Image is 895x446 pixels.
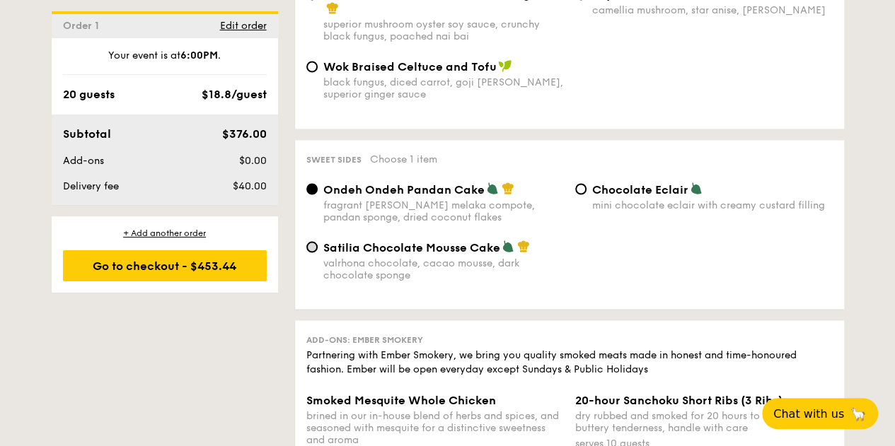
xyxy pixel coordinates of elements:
div: fragrant [PERSON_NAME] melaka compote, pandan sponge, dried coconut flakes [323,199,564,223]
span: Ondeh Ondeh Pandan Cake [323,182,485,196]
span: Wok Braised Celtuce and Tofu [323,60,497,74]
img: icon-vegetarian.fe4039eb.svg [486,182,499,194]
input: Satilia Chocolate Mousse Cakevalrhona chocolate, cacao mousse, dark chocolate sponge [306,241,318,252]
div: + Add another order [63,228,267,239]
img: icon-vegetarian.fe4039eb.svg [502,240,514,252]
img: icon-chef-hat.a58ddaea.svg [326,1,339,14]
input: Wok Braised Celtuce and Tofublack fungus, diced carrot, goji [PERSON_NAME], superior ginger sauce [306,61,318,72]
span: Smoked Mesquite Whole Chicken [306,393,496,406]
span: Chocolate Eclair [592,182,688,196]
span: Sweet sides [306,154,362,164]
div: camellia mushroom, star anise, [PERSON_NAME] [592,4,833,16]
span: $376.00 [221,127,266,141]
span: Satilia Chocolate Mousse Cake [323,240,500,254]
strong: 6:00PM [180,49,218,61]
img: icon-vegan.f8ff3823.svg [498,59,512,72]
div: dry rubbed and smoked for 20 hours to achieve a buttery tenderness, handle with care [575,409,833,433]
div: brined in our in-house blend of herbs and spices, and seasoned with mesquite for a distinctive sw... [306,409,564,445]
span: Add-ons [63,155,104,167]
span: Delivery fee [63,180,119,192]
div: valrhona chocolate, cacao mousse, dark chocolate sponge [323,257,564,281]
img: icon-chef-hat.a58ddaea.svg [517,240,530,252]
span: Edit order [220,20,267,32]
span: $40.00 [232,180,266,192]
span: 20-hour Sanchoku Short Ribs (3 Ribs) [575,393,783,406]
div: black fungus, diced carrot, goji [PERSON_NAME], superior ginger sauce [323,76,564,100]
div: $18.8/guest [202,86,267,103]
div: Go to checkout - $453.44 [63,250,267,281]
div: superior mushroom oyster soy sauce, crunchy black fungus, poached nai bai [323,18,564,42]
div: Partnering with Ember Smokery, we bring you quality smoked meats made in honest and time-honoured... [306,348,833,376]
span: 🦙 [850,406,867,422]
button: Chat with us🦙 [762,398,878,429]
span: Add-ons: Ember Smokery [306,334,423,344]
input: Chocolate Eclairmini chocolate eclair with creamy custard filling [575,183,587,194]
span: Chat with us [773,407,844,421]
span: Order 1 [63,20,105,32]
img: icon-chef-hat.a58ddaea.svg [502,182,514,194]
img: icon-vegetarian.fe4039eb.svg [690,182,703,194]
span: Subtotal [63,127,111,141]
div: 20 guests [63,86,115,103]
div: mini chocolate eclair with creamy custard filling [592,199,833,211]
span: $0.00 [238,155,266,167]
input: Ondeh Ondeh Pandan Cakefragrant [PERSON_NAME] melaka compote, pandan sponge, dried coconut flakes [306,183,318,194]
span: Choose 1 item [370,153,437,165]
div: Your event is at . [63,49,267,75]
